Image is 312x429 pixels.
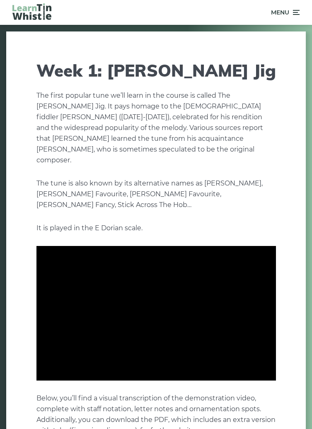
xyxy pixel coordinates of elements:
p: It is played in the E Dorian scale. [36,223,276,234]
h1: Week 1: [PERSON_NAME] Jig [36,60,276,80]
p: The tune is also known by its alternative names as [PERSON_NAME], [PERSON_NAME] Favourite, [PERSO... [36,178,276,210]
p: The first popular tune we’ll learn in the course is called The [PERSON_NAME] Jig. It pays homage ... [36,90,276,166]
span: Menu [271,2,289,23]
img: LearnTinWhistle.com [12,3,51,20]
